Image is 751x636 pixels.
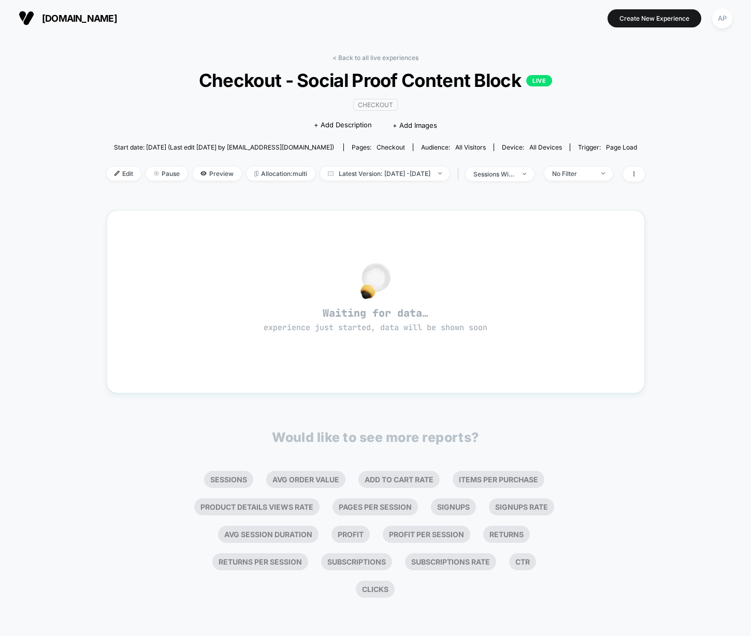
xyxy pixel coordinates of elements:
[218,526,319,543] li: Avg Session Duration
[194,498,320,515] li: Product Details Views Rate
[154,171,159,176] img: end
[578,143,637,151] div: Trigger:
[356,581,395,598] li: Clicks
[333,54,418,62] a: < Back to all live experiences
[352,143,405,151] div: Pages:
[358,471,440,488] li: Add To Cart Rate
[133,69,617,91] span: Checkout - Social Proof Content Block
[146,167,187,181] span: Pause
[526,75,552,86] p: LIVE
[712,8,732,28] div: AP
[438,172,442,174] img: end
[523,173,526,175] img: end
[42,13,117,24] span: [DOMAIN_NAME]
[114,143,334,151] span: Start date: [DATE] (Last edit [DATE] by [EMAIL_ADDRESS][DOMAIN_NAME])
[552,170,594,178] div: No Filter
[393,121,437,129] span: + Add Images
[455,143,486,151] span: All Visitors
[421,143,486,151] div: Audience:
[601,172,605,174] img: end
[331,526,370,543] li: Profit
[353,99,398,111] span: CHECKOUT
[455,167,466,182] span: |
[494,143,570,151] span: Device:
[405,553,496,570] li: Subscriptions Rate
[193,167,241,181] span: Preview
[483,526,530,543] li: Returns
[272,430,479,445] p: Would like to see more reports?
[608,9,701,27] button: Create New Experience
[247,167,315,181] span: Allocation: multi
[529,143,562,151] span: all devices
[320,167,450,181] span: Latest Version: [DATE] - [DATE]
[709,8,735,29] button: AP
[383,526,470,543] li: Profit Per Session
[107,167,141,181] span: Edit
[264,322,487,333] span: experience just started, data will be shown soon
[333,498,418,515] li: Pages Per Session
[453,471,544,488] li: Items Per Purchase
[266,471,345,488] li: Avg Order Value
[19,10,34,26] img: Visually logo
[254,171,258,176] img: rebalance
[377,143,405,151] span: checkout
[321,553,392,570] li: Subscriptions
[125,306,626,333] span: Waiting for data…
[114,171,120,176] img: edit
[509,553,536,570] li: Ctr
[204,471,253,488] li: Sessions
[16,10,120,26] button: [DOMAIN_NAME]
[473,170,515,178] div: sessions with impression
[489,498,554,515] li: Signups Rate
[360,263,391,299] img: no_data
[328,171,334,176] img: calendar
[606,143,637,151] span: Page Load
[314,120,372,130] span: + Add Description
[431,498,476,515] li: Signups
[212,553,308,570] li: Returns Per Session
